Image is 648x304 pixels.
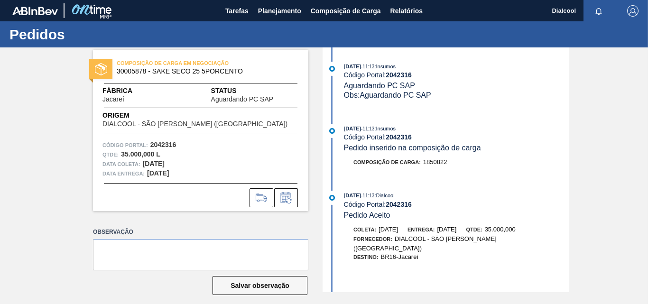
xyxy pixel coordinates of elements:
strong: 2042316 [386,201,412,208]
span: - 11:13 [361,193,374,198]
strong: [DATE] [143,160,165,167]
span: COMPOSIÇÃO DE CARGA EM NEGOCIAÇÃO [117,58,250,68]
span: Pedido inserido na composição de carga [344,144,481,152]
span: Jacareí [102,96,124,103]
span: 30005878 - SAKE SECO 25 5PORCENTO [117,68,289,75]
span: : Insumos [374,126,396,131]
label: Observação [93,225,308,239]
span: - 11:13 [361,126,374,131]
span: [DATE] [344,193,361,198]
img: atual [329,195,335,201]
span: Status [211,86,299,96]
strong: 2042316 [150,141,176,148]
span: : Dialcool [374,193,394,198]
span: Entrega: [407,227,435,232]
span: Planejamento [258,5,301,17]
span: BR16-Jacareí [381,253,418,260]
img: atual [329,128,335,134]
div: Código Portal: [344,201,569,208]
span: Destino: [353,254,379,260]
span: : Insumos [374,64,396,69]
strong: 2042316 [386,71,412,79]
span: - 11:13 [361,64,374,69]
span: Relatórios [390,5,423,17]
span: Origem [102,111,299,120]
span: [DATE] [344,126,361,131]
span: DIALCOOL - SÃO [PERSON_NAME] ([GEOGRAPHIC_DATA]) [353,235,497,252]
strong: 2042316 [386,133,412,141]
span: Fornecedor: [353,236,392,242]
span: Composição de Carga [311,5,381,17]
span: Composição de Carga : [353,159,421,165]
img: atual [329,66,335,72]
div: Código Portal: [344,133,569,141]
span: Tarefas [225,5,249,17]
span: Qtde : [102,150,119,159]
div: Ir para Composição de Carga [250,188,273,207]
strong: 35.000,000 L [121,150,160,158]
div: Informar alteração no pedido [274,188,298,207]
span: Aguardando PC SAP [344,82,415,90]
span: Data entrega: [102,169,145,178]
span: Coleta: [353,227,376,232]
span: Qtde: [466,227,482,232]
span: 35.000,000 [485,226,516,233]
strong: [DATE] [147,169,169,177]
img: status [95,63,107,75]
img: Logout [627,5,639,17]
div: Código Portal: [344,71,569,79]
span: 1850822 [423,158,447,166]
span: [DATE] [379,226,398,233]
span: Pedido Aceito [344,211,390,219]
span: [DATE] [437,226,456,233]
span: Obs: Aguardando PC SAP [344,91,431,99]
img: TNhmsLtSVTkK8tSr43FrP2fwEKptu5GPRR3wAAAABJRU5ErkJggg== [12,7,58,15]
span: Data coleta: [102,159,140,169]
h1: Pedidos [9,29,178,40]
span: [DATE] [344,64,361,69]
span: Código Portal: [102,140,148,150]
button: Salvar observação [213,276,307,295]
span: Fábrica [102,86,154,96]
button: Notificações [583,4,614,18]
span: Aguardando PC SAP [211,96,274,103]
span: DIALCOOL - SÃO [PERSON_NAME] ([GEOGRAPHIC_DATA]) [102,120,287,128]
